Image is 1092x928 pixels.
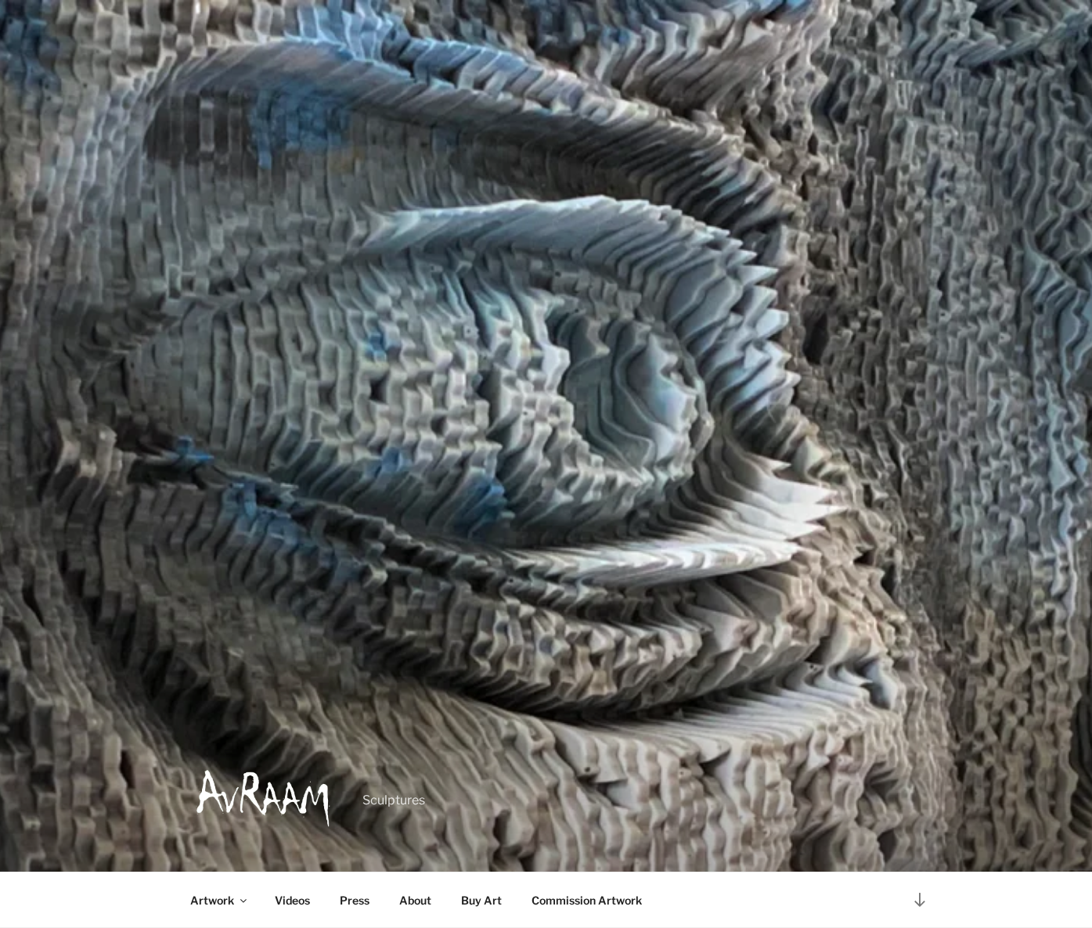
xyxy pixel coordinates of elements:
[362,791,425,810] p: Sculptures
[177,881,259,919] a: Artwork
[518,881,656,919] a: Commission Artwork
[261,881,324,919] a: Videos
[448,881,516,919] a: Buy Art
[386,881,445,919] a: About
[177,881,916,919] nav: Top Menu
[326,881,384,919] a: Press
